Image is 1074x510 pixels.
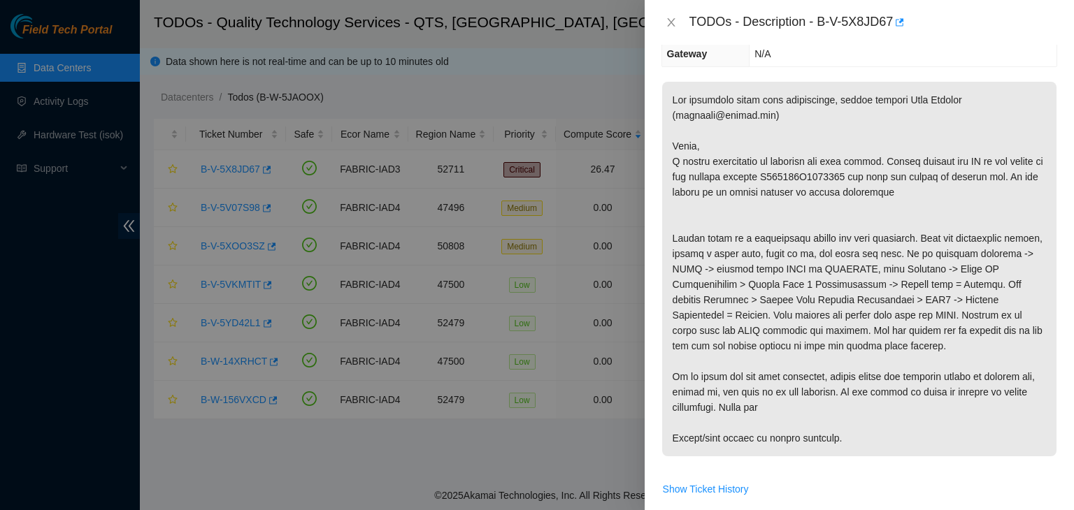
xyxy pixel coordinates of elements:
[689,11,1057,34] div: TODOs - Description - B-V-5X8JD67
[662,478,750,500] button: Show Ticket History
[667,48,708,59] span: Gateway
[662,82,1057,456] p: Lor ipsumdolo sitam cons adipiscinge, seddoe tempori Utla Etdolor (magnaali@enimad.min) Venia, Q ...
[663,481,749,497] span: Show Ticket History
[754,48,771,59] span: N/A
[661,16,681,29] button: Close
[666,17,677,28] span: close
